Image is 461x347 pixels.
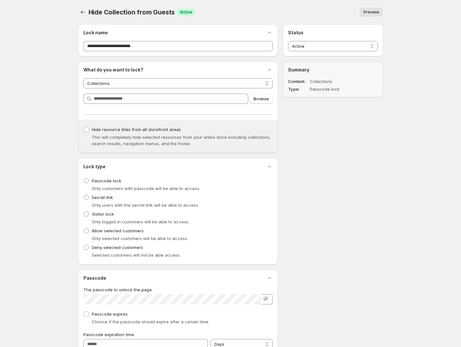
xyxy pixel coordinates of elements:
[360,8,383,17] button: Preview
[92,135,271,146] span: This will completely hide selected resources from your entire store including collections, search...
[92,245,143,250] span: Deny selected customers
[92,178,121,183] span: Passcode lock
[92,311,128,317] span: Passcode expires
[92,127,181,132] span: Hide resource links from all storefront areas
[92,186,200,191] span: Only customers with passcode will be able to access.
[92,202,199,208] span: Only users with the secret link will be able to access.
[310,86,359,92] dd: Passcode lock
[288,78,309,85] dt: Content:
[92,211,114,217] span: Visitor lock
[83,163,106,170] h2: Lock type
[92,236,188,241] span: Only selected customers will be able to access.
[92,195,113,200] span: Secret link
[92,319,209,324] span: Choose if the passcode should expire after a certain time
[83,331,273,338] p: Passcode expiration time
[310,78,359,85] dd: Collections
[253,95,269,102] span: Browse
[83,287,152,292] span: The passcode to unlock the page
[89,8,175,16] span: Hide Collection from Guests
[363,10,379,15] span: Preview
[92,252,181,258] span: Selected customers will not be able access.
[83,275,106,281] h2: Passcode
[83,67,143,73] h2: What do you want to lock?
[288,67,378,73] h2: Summary
[78,8,87,17] button: Back
[83,29,108,36] h2: Lock name
[288,29,378,36] h2: Status
[92,228,144,233] span: Allow selected customers
[180,10,192,15] span: Active
[250,94,273,104] button: Browse
[92,219,189,224] span: Only logged in customers will be able to access.
[288,86,309,92] dt: Type:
